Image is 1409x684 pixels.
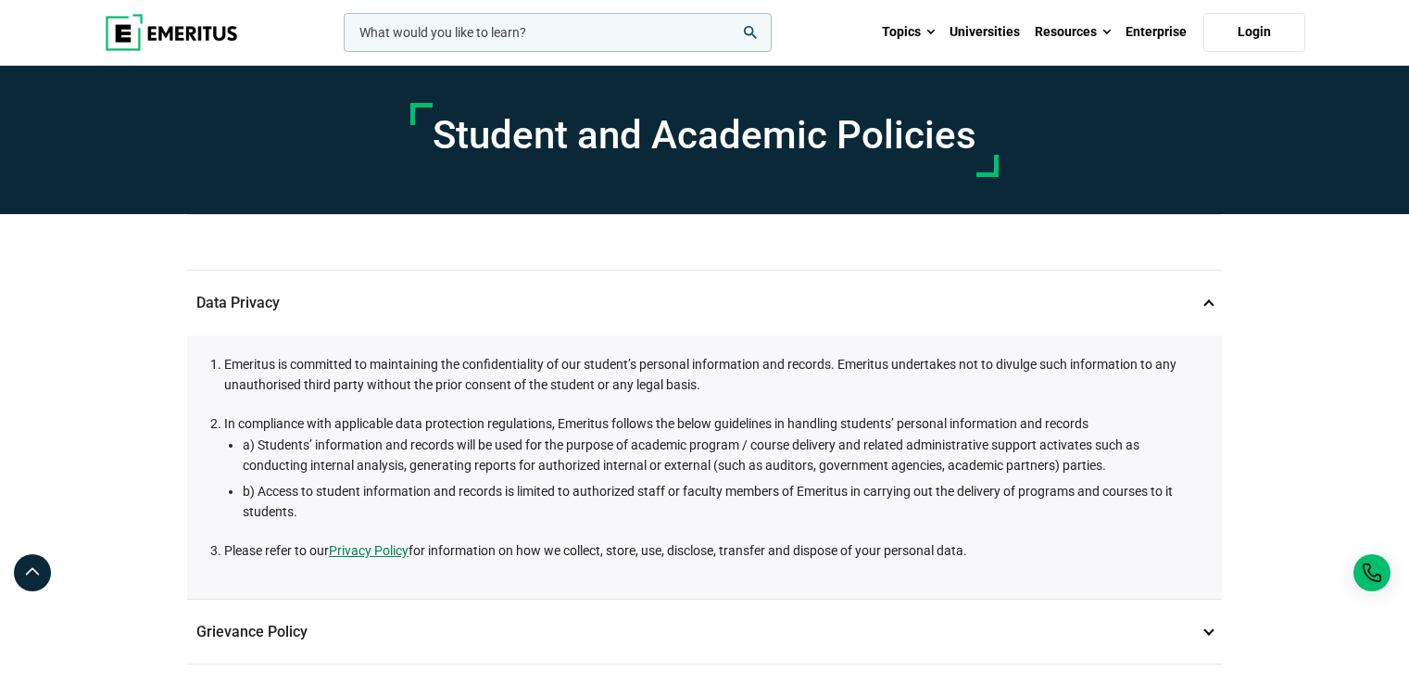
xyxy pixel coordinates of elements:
[224,354,1203,396] li: Emeritus is committed to maintaining the confidentiality of our student’s personal information an...
[187,271,1222,336] p: Data Privacy
[243,481,1203,523] li: b) Access to student information and records is limited to authorized staff or faculty members of...
[329,540,409,561] a: Privacy Policy
[243,435,1203,476] li: a) Students’ information and records will be used for the purpose of academic program / course de...
[344,13,772,52] input: woocommerce-product-search-field-0
[224,413,1203,522] li: In compliance with applicable data protection regulations, Emeritus follows the below guidelines ...
[224,540,1203,561] li: Please refer to our for information on how we collect, store, use, disclose, transfer and dispose...
[187,600,1222,665] p: Grievance Policy
[433,112,976,158] h1: Student and Academic Policies
[1203,13,1305,52] a: Login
